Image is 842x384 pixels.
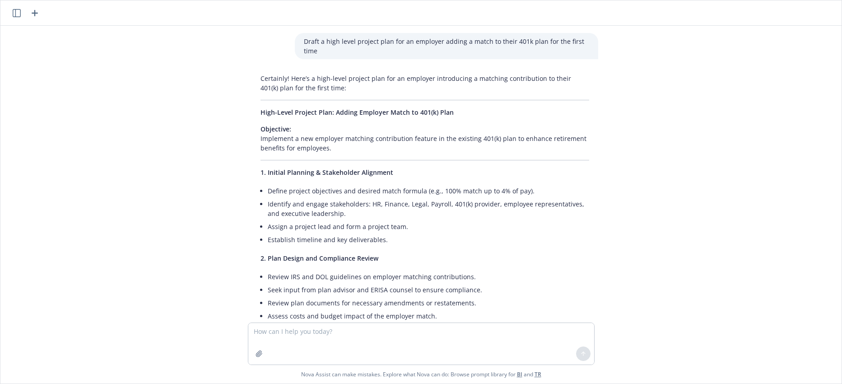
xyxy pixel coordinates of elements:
[301,365,541,384] span: Nova Assist can make mistakes. Explore what Nova can do: Browse prompt library for and
[261,74,589,93] p: Certainly! Here’s a high-level project plan for an employer introducing a matching contribution t...
[304,37,589,56] p: Draft a high level project plan for an employer adding a match to their 401k plan for the first time
[268,233,589,246] li: Establish timeline and key deliverables.
[268,309,589,323] li: Assess costs and budget impact of the employer match.
[268,184,589,197] li: Define project objectives and desired match formula (e.g., 100% match up to 4% of pay).
[261,108,454,117] span: High-Level Project Plan: Adding Employer Match to 401(k) Plan
[268,270,589,283] li: Review IRS and DOL guidelines on employer matching contributions.
[268,283,589,296] li: Seek input from plan advisor and ERISA counsel to ensure compliance.
[261,124,589,153] p: Implement a new employer matching contribution feature in the existing 401(k) plan to enhance ret...
[268,197,589,220] li: Identify and engage stakeholders: HR, Finance, Legal, Payroll, 401(k) provider, employee represen...
[535,370,541,378] a: TR
[261,125,291,133] span: Objective:
[268,220,589,233] li: Assign a project lead and form a project team.
[261,168,393,177] span: 1. Initial Planning & Stakeholder Alignment
[517,370,522,378] a: BI
[268,296,589,309] li: Review plan documents for necessary amendments or restatements.
[261,254,378,262] span: 2. Plan Design and Compliance Review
